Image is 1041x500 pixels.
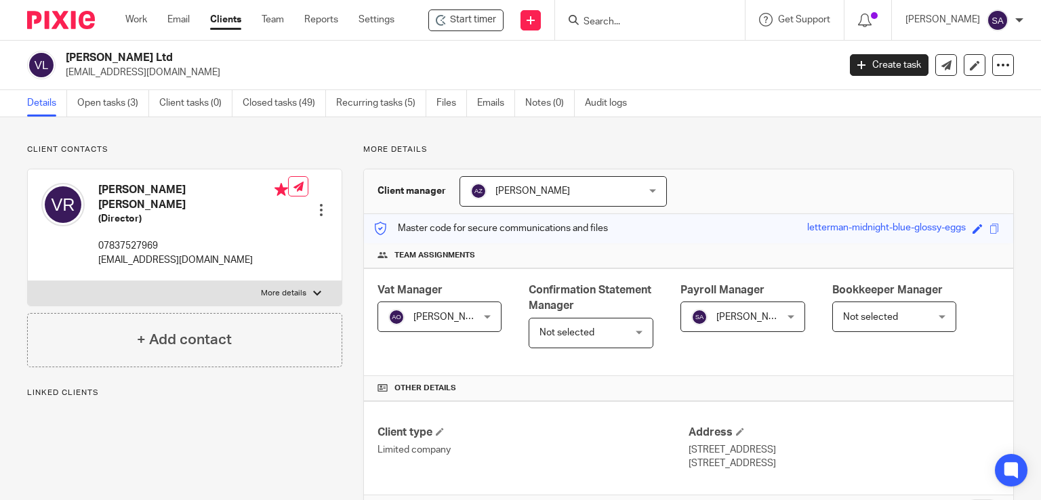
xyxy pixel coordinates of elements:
span: Vat Manager [377,285,443,295]
h4: Address [689,425,1000,440]
a: Open tasks (3) [77,90,149,117]
a: Files [436,90,467,117]
a: Details [27,90,67,117]
p: More details [261,288,306,299]
p: More details [363,144,1014,155]
a: Client tasks (0) [159,90,232,117]
span: Get Support [778,15,830,24]
h5: (Director) [98,212,288,226]
div: letterman-midnight-blue-glossy-eggs [807,221,966,236]
img: svg%3E [470,183,487,199]
a: Email [167,13,190,26]
a: Emails [477,90,515,117]
p: [STREET_ADDRESS] [689,457,1000,470]
a: Notes (0) [525,90,575,117]
a: Clients [210,13,241,26]
p: Client contacts [27,144,342,155]
span: Payroll Manager [680,285,764,295]
i: Primary [274,183,288,196]
p: [PERSON_NAME] [905,13,980,26]
a: Recurring tasks (5) [336,90,426,117]
img: svg%3E [691,309,708,325]
a: Team [262,13,284,26]
img: svg%3E [388,309,405,325]
span: Start timer [450,13,496,27]
img: svg%3E [27,51,56,79]
a: Audit logs [585,90,637,117]
img: svg%3E [41,183,85,226]
p: [STREET_ADDRESS] [689,443,1000,457]
span: Other details [394,383,456,394]
span: [PERSON_NAME] [413,312,488,322]
h4: [PERSON_NAME] [PERSON_NAME] [98,183,288,212]
p: 07837527969 [98,239,288,253]
img: Pixie [27,11,95,29]
span: Bookkeeper Manager [832,285,943,295]
h4: + Add contact [137,329,232,350]
div: Victoria Ralph Ltd [428,9,504,31]
span: Not selected [539,328,594,337]
span: Team assignments [394,250,475,261]
a: Work [125,13,147,26]
img: svg%3E [987,9,1008,31]
p: Linked clients [27,388,342,398]
a: Create task [850,54,928,76]
h2: [PERSON_NAME] Ltd [66,51,677,65]
p: Limited company [377,443,689,457]
span: Not selected [843,312,898,322]
span: [PERSON_NAME] [716,312,791,322]
a: Reports [304,13,338,26]
a: Settings [359,13,394,26]
span: [PERSON_NAME] [495,186,570,196]
span: Confirmation Statement Manager [529,285,651,311]
input: Search [582,16,704,28]
h4: Client type [377,425,689,440]
p: [EMAIL_ADDRESS][DOMAIN_NAME] [98,253,288,267]
h3: Client manager [377,184,446,198]
p: [EMAIL_ADDRESS][DOMAIN_NAME] [66,66,830,79]
p: Master code for secure communications and files [374,222,608,235]
a: Closed tasks (49) [243,90,326,117]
